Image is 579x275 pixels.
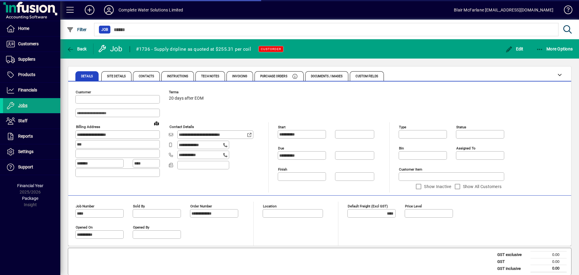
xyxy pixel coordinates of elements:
button: Filter [65,24,88,35]
a: Staff [3,114,60,129]
span: Settings [18,149,33,154]
button: Add [80,5,99,15]
span: Edit [505,46,524,51]
mat-label: Default Freight (excl GST) [348,204,388,208]
span: More Options [536,46,573,51]
mat-label: Order number [190,204,212,208]
span: Documents / Images [311,75,343,78]
mat-label: Due [278,146,284,150]
mat-label: Start [278,125,286,129]
span: Jobs [18,103,27,108]
span: Back [67,46,87,51]
span: CUSTORDER [261,47,281,51]
span: Custom Fields [356,75,378,78]
span: Financial Year [17,183,43,188]
span: Financials [18,88,37,92]
a: Customers [3,37,60,52]
span: Site Details [107,75,126,78]
span: Instructions [167,75,188,78]
td: GST inclusive [494,265,530,272]
span: Suppliers [18,57,35,62]
button: Back [65,43,88,54]
span: Details [81,75,93,78]
mat-label: Finish [278,167,287,171]
app-page-header-button: Back [60,43,93,54]
a: Settings [3,144,60,159]
td: 0.00 [530,251,567,258]
td: 0.00 [530,258,567,265]
div: Complete Water Solutions Limited [119,5,183,15]
span: Package [22,196,38,201]
a: Home [3,21,60,36]
div: #1736 - Supply dripline as quoted at $255.31 per coil [136,44,251,54]
a: View on map [152,118,161,128]
mat-label: Assigned to [456,146,476,150]
mat-label: Job number [76,204,94,208]
mat-label: Sold by [133,204,145,208]
div: Blair McFarlane [EMAIL_ADDRESS][DOMAIN_NAME] [454,5,553,15]
button: Profile [99,5,119,15]
mat-label: Type [399,125,406,129]
a: Knowledge Base [559,1,571,21]
span: Terms [169,90,205,94]
span: Customers [18,41,39,46]
a: Support [3,160,60,175]
mat-label: Price Level [405,204,422,208]
span: Tech Notes [201,75,219,78]
mat-label: Customer [76,90,91,94]
td: GST exclusive [494,251,530,258]
span: Job [101,27,108,33]
span: Support [18,165,33,169]
span: Home [18,26,29,31]
button: Edit [504,43,525,54]
mat-label: Status [456,125,466,129]
button: More Options [535,43,574,54]
a: Products [3,67,60,82]
span: Invoicing [232,75,247,78]
td: 0.00 [530,265,567,272]
span: Staff [18,118,27,123]
mat-label: Opened On [76,225,93,229]
span: Reports [18,134,33,139]
mat-label: Bin [399,146,404,150]
span: 20 days after EOM [169,96,204,101]
mat-label: Customer Item [399,167,422,171]
mat-label: Location [263,204,277,208]
div: Job [98,44,124,54]
mat-label: Opened by [133,225,149,229]
td: GST [494,258,530,265]
span: Products [18,72,35,77]
a: Suppliers [3,52,60,67]
span: Purchase Orders [260,75,287,78]
span: Contacts [139,75,154,78]
a: Financials [3,83,60,98]
span: Filter [67,27,87,32]
a: Reports [3,129,60,144]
